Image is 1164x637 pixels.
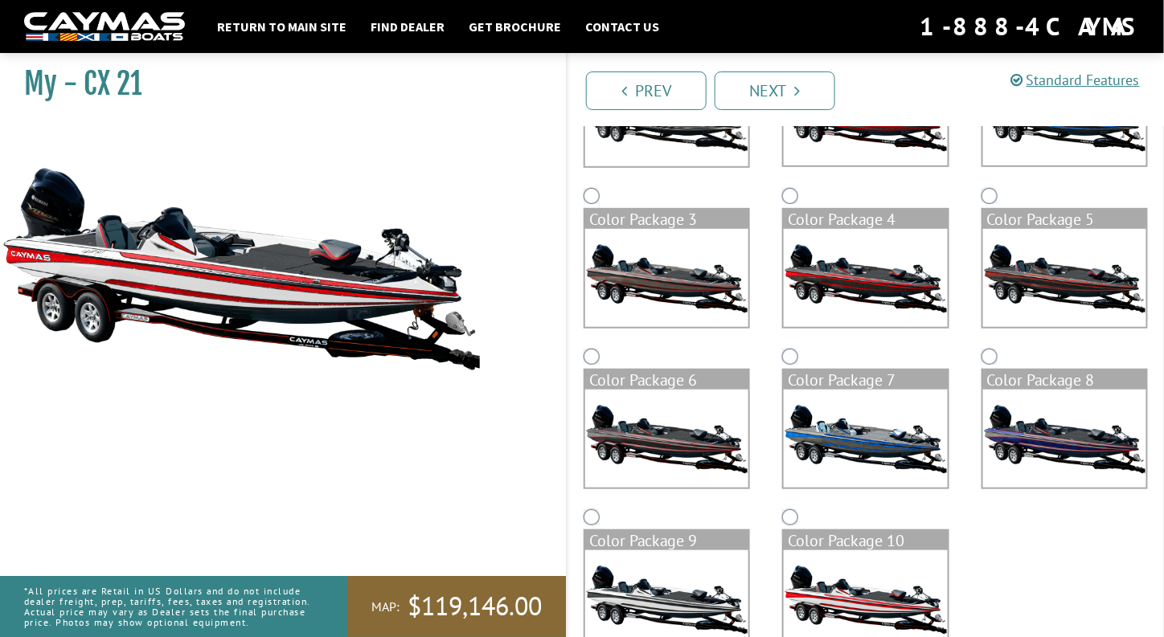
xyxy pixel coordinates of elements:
div: Color Package 5 [983,210,1146,229]
img: white-logo-c9c8dbefe5ff5ceceb0f0178aa75bf4bb51f6bca0971e226c86eb53dfe498488.png [24,12,185,42]
div: Color Package 10 [784,531,947,550]
h1: My - CX 21 [24,66,526,102]
img: color_package_339.png [983,390,1146,488]
div: Color Package 6 [585,370,748,390]
img: color_package_334.png [585,229,748,327]
div: 1-888-4CAYMAS [920,9,1140,44]
img: color_package_336.png [983,229,1146,327]
img: color_package_338.png [784,390,947,488]
a: Prev [586,71,707,110]
span: $119,146.00 [408,590,542,623]
a: Next [715,71,835,110]
div: Color Package 3 [585,210,748,229]
span: MAP: [371,598,400,615]
div: Color Package 8 [983,370,1146,390]
a: Find Dealer [363,16,453,37]
div: Color Package 4 [784,210,947,229]
p: *All prices are Retail in US Dollars and do not include dealer freight, prep, tariffs, fees, taxe... [24,578,311,636]
a: Contact Us [577,16,667,37]
a: Return to main site [209,16,355,37]
div: Color Package 7 [784,370,947,390]
a: Standard Features [1010,71,1140,89]
a: MAP:$119,146.00 [347,576,566,637]
ul: Pagination [582,69,1164,110]
img: color_package_335.png [784,229,947,327]
div: Color Package 9 [585,531,748,550]
img: color_package_337.png [585,390,748,488]
a: Get Brochure [461,16,569,37]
